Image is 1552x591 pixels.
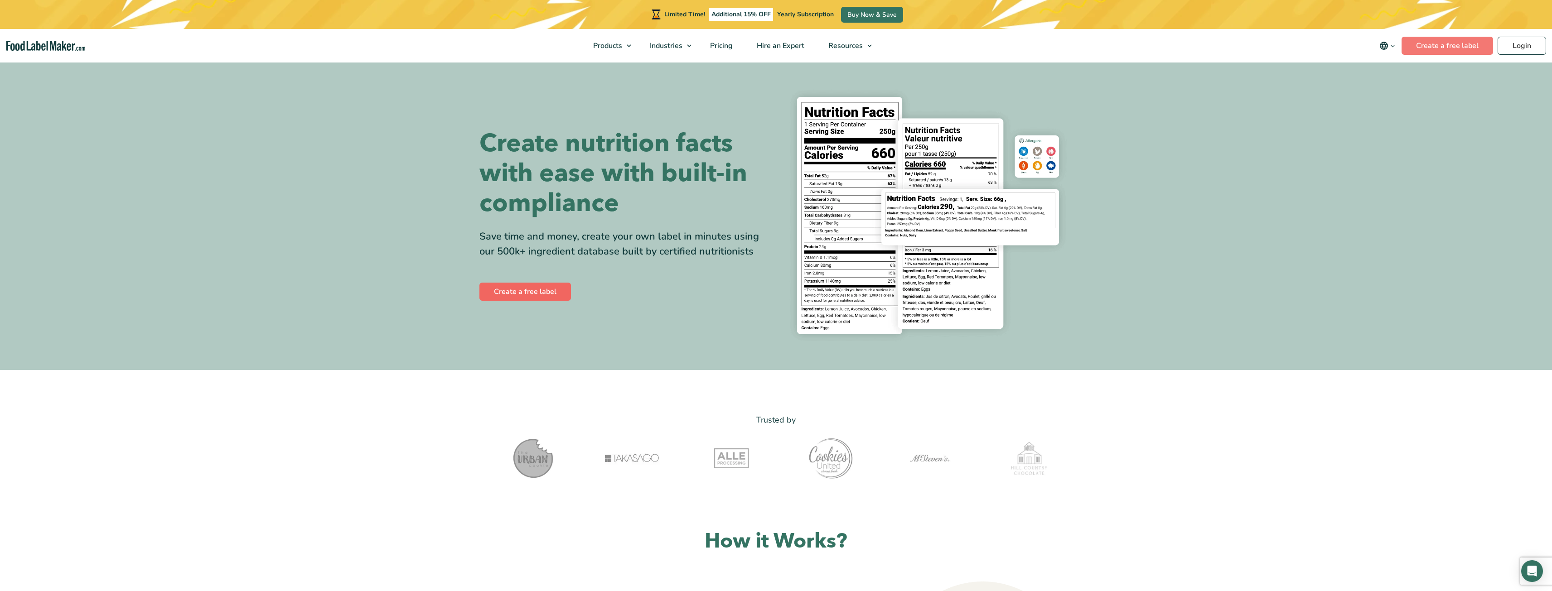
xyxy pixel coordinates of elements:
[709,8,773,21] span: Additional 15% OFF
[1521,560,1543,582] div: Open Intercom Messenger
[479,283,571,301] a: Create a free label
[479,129,769,218] h1: Create nutrition facts with ease with built-in compliance
[1402,37,1493,55] a: Create a free label
[647,41,683,51] span: Industries
[754,41,805,51] span: Hire an Expert
[479,413,1073,427] p: Trusted by
[826,41,864,51] span: Resources
[638,29,696,62] a: Industries
[817,29,876,62] a: Resources
[707,41,734,51] span: Pricing
[581,29,636,62] a: Products
[479,528,1073,555] h2: How it Works?
[841,7,903,23] a: Buy Now & Save
[777,10,834,19] span: Yearly Subscription
[479,229,769,259] div: Save time and money, create your own label in minutes using our 500k+ ingredient database built b...
[1498,37,1546,55] a: Login
[664,10,705,19] span: Limited Time!
[590,41,623,51] span: Products
[745,29,814,62] a: Hire an Expert
[698,29,743,62] a: Pricing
